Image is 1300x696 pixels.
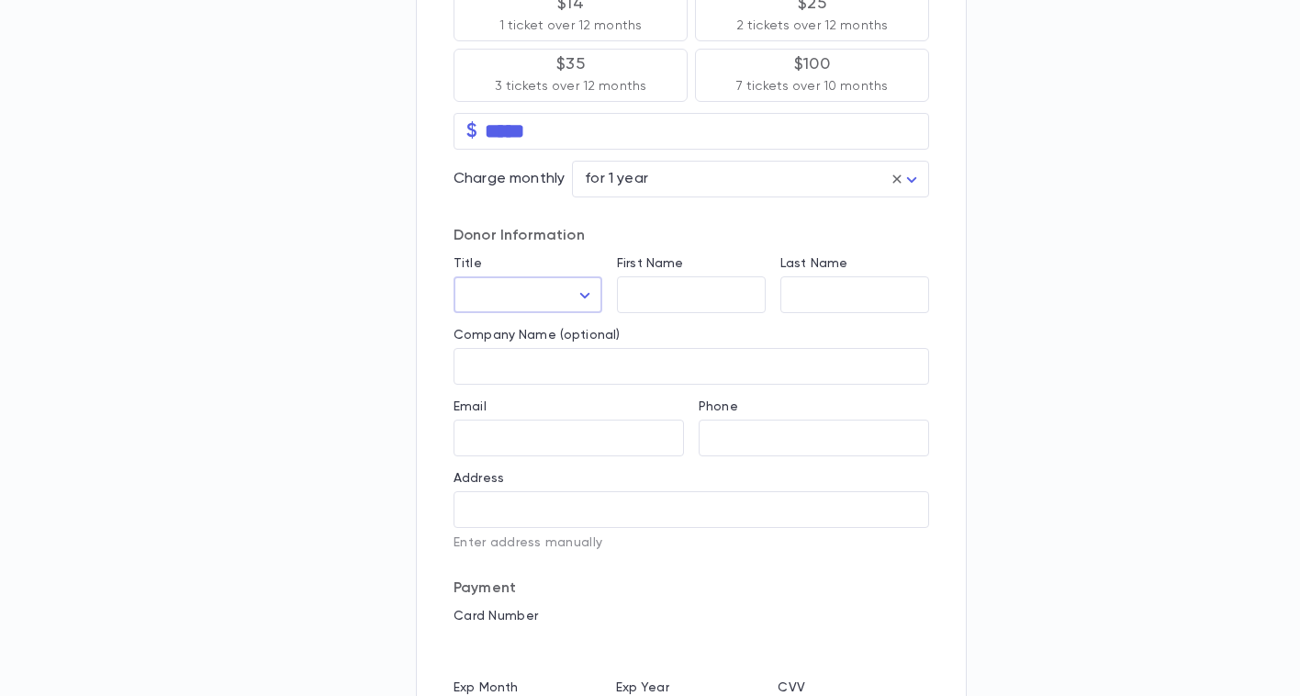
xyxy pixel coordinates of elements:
p: $100 [794,55,830,73]
p: $35 [556,55,585,73]
p: 7 tickets over 10 months [736,77,888,95]
label: Company Name (optional) [454,328,620,342]
p: Donor Information [454,227,929,245]
label: First Name [617,256,683,271]
span: for 1 year [585,172,648,186]
p: Charge monthly [454,170,565,188]
label: Exp Month [454,680,518,695]
label: Phone [699,399,738,414]
button: $353 tickets over 12 months [454,49,688,102]
label: Email [454,399,487,414]
p: Card Number [454,609,929,623]
div: ​ [454,277,602,313]
div: for 1 year [572,162,929,197]
p: Payment [454,579,929,598]
label: Address [454,471,504,486]
p: 3 tickets over 12 months [495,77,646,95]
button: $1007 tickets over 10 months [695,49,929,102]
p: Enter address manually [454,535,929,550]
p: 2 tickets over 12 months [736,17,888,35]
label: Exp Year [616,680,669,695]
label: Last Name [780,256,847,271]
iframe: card [454,629,929,666]
p: CVV [778,680,929,695]
p: 1 ticket over 12 months [499,17,642,35]
label: Title [454,256,482,271]
p: $ [466,122,477,140]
